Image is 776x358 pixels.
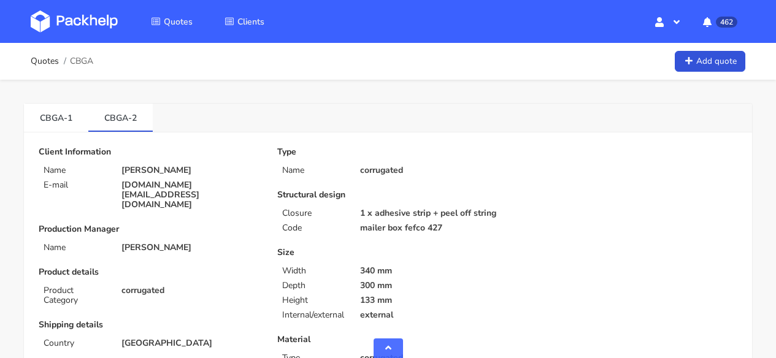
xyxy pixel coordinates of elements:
p: Structural design [277,190,499,200]
p: [PERSON_NAME] [121,166,260,175]
p: mailer box fefco 427 [360,223,499,233]
p: Width [282,266,345,276]
p: Client Information [39,147,260,157]
p: [DOMAIN_NAME][EMAIL_ADDRESS][DOMAIN_NAME] [121,180,260,210]
p: [GEOGRAPHIC_DATA] [121,338,260,348]
p: Closure [282,208,345,218]
p: Type [277,147,499,157]
span: Clients [237,16,264,28]
p: [PERSON_NAME] [121,243,260,253]
p: Country [44,338,107,348]
p: external [360,310,499,320]
p: Shipping details [39,320,260,330]
p: Name [282,166,345,175]
p: Name [44,243,107,253]
a: Add quote [675,51,745,72]
a: CBGA-2 [88,104,153,131]
p: Material [277,335,499,345]
a: Quotes [136,10,207,32]
p: Product Category [44,286,107,305]
p: Internal/external [282,310,345,320]
p: 1 x adhesive strip + peel off string [360,208,499,218]
p: Production Manager [39,224,260,234]
a: Quotes [31,56,59,66]
span: Quotes [164,16,193,28]
a: Clients [210,10,279,32]
p: Size [277,248,499,257]
p: 133 mm [360,295,499,305]
button: 462 [693,10,745,32]
p: 340 mm [360,266,499,276]
p: Name [44,166,107,175]
span: CBGA [70,56,93,66]
a: CBGA-1 [24,104,88,131]
p: Product details [39,267,260,277]
p: corrugated [360,166,499,175]
span: 462 [716,17,737,28]
p: corrugated [121,286,260,295]
p: 300 mm [360,281,499,291]
p: Code [282,223,345,233]
img: Dashboard [31,10,118,32]
p: Height [282,295,345,305]
nav: breadcrumb [31,49,93,74]
p: Depth [282,281,345,291]
p: E-mail [44,180,107,190]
